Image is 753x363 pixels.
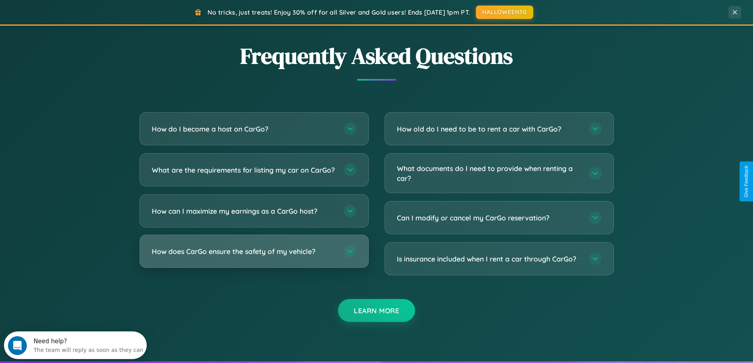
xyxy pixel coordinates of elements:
[140,41,614,71] h2: Frequently Asked Questions
[3,3,147,25] div: Open Intercom Messenger
[152,246,336,256] h3: How does CarGo ensure the safety of my vehicle?
[152,165,336,175] h3: What are the requirements for listing my car on CarGo?
[152,124,336,134] h3: How do I become a host on CarGo?
[338,299,415,322] button: Learn More
[476,6,533,19] button: HALLOWEEN30
[397,124,581,134] h3: How old do I need to be to rent a car with CarGo?
[397,254,581,264] h3: Is insurance included when I rent a car through CarGo?
[744,166,749,197] div: Give Feedback
[8,336,27,355] iframe: Intercom live chat
[30,7,140,13] div: Need help?
[30,13,140,21] div: The team will reply as soon as they can
[208,8,470,16] span: No tricks, just treats! Enjoy 30% off for all Silver and Gold users! Ends [DATE] 1pm PT.
[397,164,581,183] h3: What documents do I need to provide when renting a car?
[152,206,336,216] h3: How can I maximize my earnings as a CarGo host?
[4,331,147,359] iframe: Intercom live chat discovery launcher
[397,213,581,223] h3: Can I modify or cancel my CarGo reservation?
